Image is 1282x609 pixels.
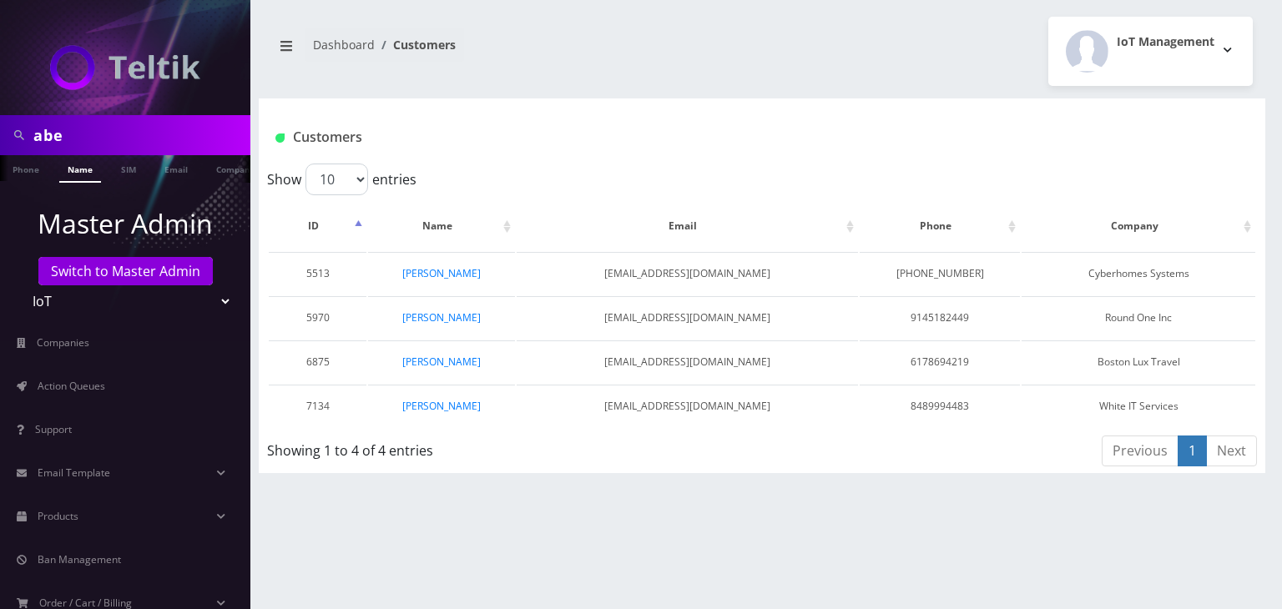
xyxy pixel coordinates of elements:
div: Showing 1 to 4 of 4 entries [267,434,667,461]
label: Show entries [267,164,416,195]
a: Name [59,155,101,183]
td: 6178694219 [860,340,1021,383]
a: Dashboard [313,37,375,53]
td: Cyberhomes Systems [1022,252,1255,294]
td: [PHONE_NUMBER] [860,252,1021,294]
h1: Customers [275,129,1083,145]
input: Search in Company [33,119,246,151]
a: Email [156,155,196,181]
a: SIM [113,155,144,181]
a: Phone [4,155,48,181]
th: ID: activate to sort column descending [269,202,366,250]
span: Email Template [38,466,110,480]
button: IoT Management [1048,17,1253,86]
li: Customers [375,36,456,53]
td: 6875 [269,340,366,383]
td: 5970 [269,296,366,339]
td: [EMAIL_ADDRESS][DOMAIN_NAME] [517,252,858,294]
span: Ban Management [38,552,121,566]
a: [PERSON_NAME] [402,399,481,413]
td: Round One Inc [1022,296,1255,339]
th: Email: activate to sort column ascending [517,202,858,250]
td: 7134 [269,385,366,427]
span: Companies [37,335,89,350]
td: 8489994483 [860,385,1021,427]
td: [EMAIL_ADDRESS][DOMAIN_NAME] [517,296,858,339]
td: 9145182449 [860,296,1021,339]
a: Previous [1102,435,1179,466]
a: [PERSON_NAME] [402,310,481,325]
a: Next [1206,435,1257,466]
td: [EMAIL_ADDRESS][DOMAIN_NAME] [517,340,858,383]
a: Switch to Master Admin [38,257,213,285]
th: Name: activate to sort column ascending [368,202,514,250]
img: IoT [50,45,200,90]
a: 1 [1178,435,1207,466]
select: Showentries [305,164,368,195]
td: White IT Services [1022,385,1255,427]
th: Phone: activate to sort column ascending [860,202,1021,250]
td: Boston Lux Travel [1022,340,1255,383]
a: Company [208,155,264,181]
td: 5513 [269,252,366,294]
span: Support [35,422,72,436]
td: [EMAIL_ADDRESS][DOMAIN_NAME] [517,385,858,427]
a: [PERSON_NAME] [402,355,481,369]
a: [PERSON_NAME] [402,266,481,280]
h2: IoT Management [1117,35,1214,49]
span: Action Queues [38,379,105,393]
th: Company: activate to sort column ascending [1022,202,1255,250]
span: Products [38,509,78,523]
nav: breadcrumb [271,28,750,75]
